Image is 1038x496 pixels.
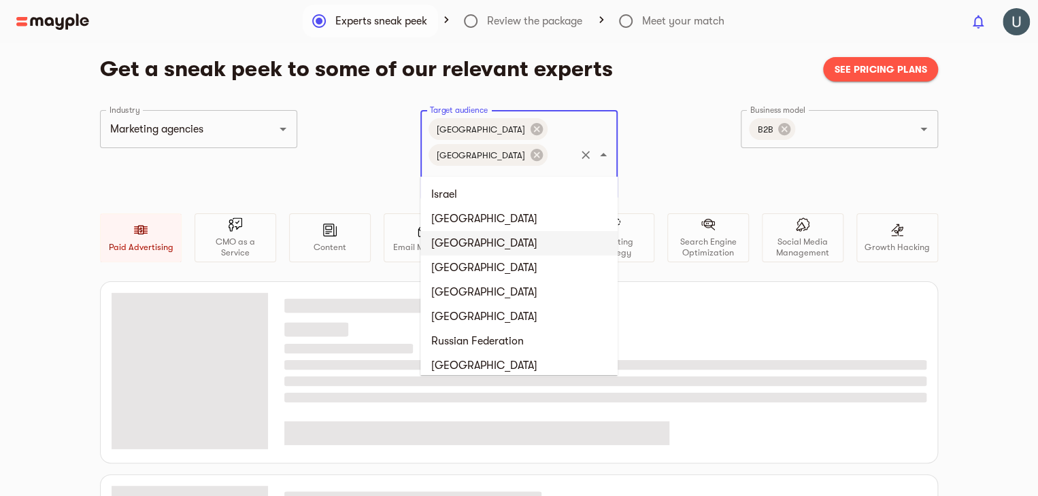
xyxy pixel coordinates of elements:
li: [GEOGRAPHIC_DATA] [420,207,618,231]
div: Paid Advertising [100,213,182,262]
p: Growth Hacking [865,242,930,253]
button: Open [273,120,292,139]
img: Main logo [16,14,89,30]
span: B2B [749,123,781,136]
img: yXKQo9TjRzaDC69SD35L [1003,8,1030,35]
li: Israel [420,182,618,207]
button: See pricing plans [823,57,938,82]
li: [GEOGRAPHIC_DATA] [420,304,618,329]
p: Social Media Management [768,236,837,258]
span: [GEOGRAPHIC_DATA] [429,149,533,162]
p: CMO as a Service [201,236,270,258]
li: [GEOGRAPHIC_DATA] [420,353,618,378]
span: See pricing plans [834,61,927,77]
button: Close [594,145,613,164]
div: Search Engine Optimization [667,213,749,262]
div: Content [289,213,371,262]
p: Search Engine Optimization [673,236,743,258]
div: Social Media Management [762,213,843,262]
span: [GEOGRAPHIC_DATA] [429,123,533,136]
input: Try Entertainment, Clothing, etc. [106,116,253,142]
div: Growth Hacking [856,213,938,262]
p: Email Marketing [393,242,456,253]
li: [GEOGRAPHIC_DATA] [420,231,618,255]
div: B2B [749,118,795,140]
li: [GEOGRAPHIC_DATA] [420,255,618,280]
div: Email Marketing [384,213,465,262]
li: [GEOGRAPHIC_DATA] [420,280,618,304]
button: Open [914,120,933,139]
button: show 0 new notifications [962,5,994,38]
li: Russian Federation [420,329,618,353]
div: [GEOGRAPHIC_DATA] [429,118,548,140]
div: CMO as a Service [195,213,276,262]
p: Content [314,242,346,253]
div: [GEOGRAPHIC_DATA] [429,144,548,166]
button: Clear [576,145,595,164]
h4: Get a sneak peek to some of our relevant experts [100,56,812,83]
